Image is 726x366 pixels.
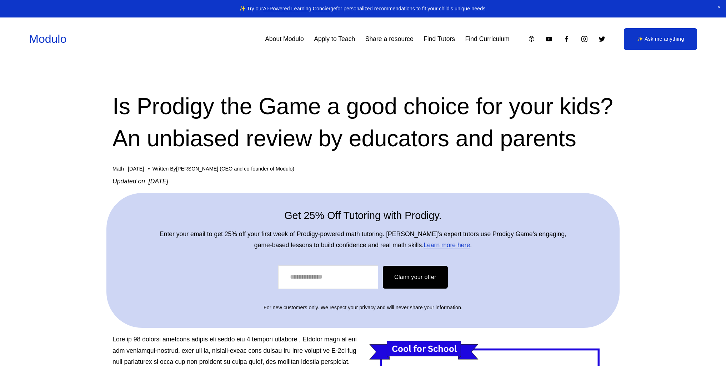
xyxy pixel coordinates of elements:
a: Find Tutors [424,33,455,45]
a: Learn more here [424,242,470,249]
a: Modulo [29,32,66,45]
a: AI-Powered Learning Concierge [263,6,336,11]
p: For new customers only. We respect your privacy and will never share your information. [122,303,604,312]
span: Claim your offer [394,274,436,280]
p: Enter your email to get 25% off your first week of Prodigy-powered math tutoring. [PERSON_NAME]’s... [158,229,568,251]
h1: Is Prodigy the Game a good choice for your kids? An unbiased review by educators and parents [112,91,614,154]
button: Claim your offer [383,266,448,289]
a: Share a resource [365,33,414,45]
a: Instagram [581,35,588,43]
a: YouTube [545,35,553,43]
a: About Modulo [265,33,304,45]
div: Written By [152,166,294,172]
a: Find Curriculum [465,33,510,45]
a: Apple Podcasts [528,35,535,43]
a: ✨ Ask me anything [624,28,697,50]
a: [PERSON_NAME] (CEO and co-founder of Modulo) [176,166,294,172]
a: Facebook [563,35,570,43]
span: [DATE] [128,166,144,172]
a: Twitter [598,35,606,43]
h2: Get 25% Off Tutoring with Prodigy. [158,208,568,223]
a: Math [112,166,124,172]
a: Apply to Teach [314,33,355,45]
em: Updated on [DATE] [112,178,168,185]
